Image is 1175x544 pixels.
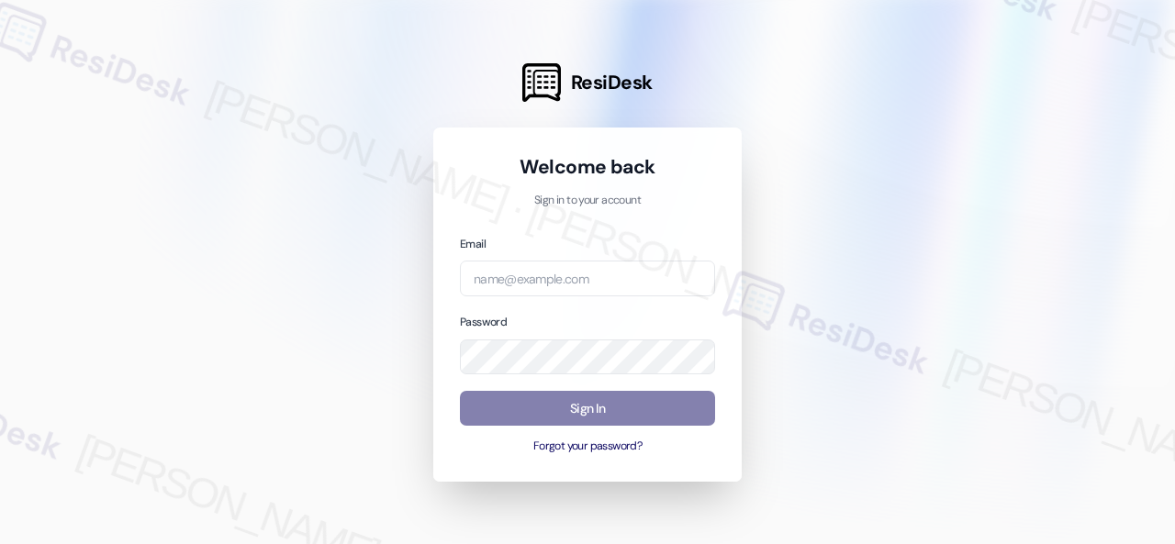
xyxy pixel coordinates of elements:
label: Password [460,315,507,329]
label: Email [460,237,486,251]
img: ResiDesk Logo [522,63,561,102]
input: name@example.com [460,261,715,296]
span: ResiDesk [571,70,653,95]
button: Sign In [460,391,715,427]
button: Forgot your password? [460,439,715,455]
h1: Welcome back [460,154,715,180]
p: Sign in to your account [460,193,715,209]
